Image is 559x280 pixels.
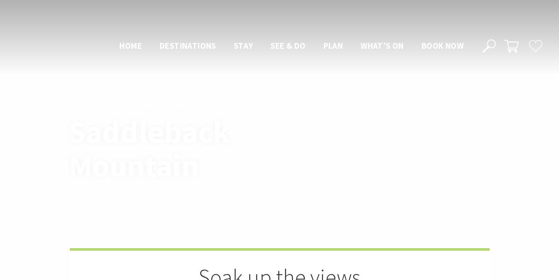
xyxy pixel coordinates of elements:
nav: Main Menu [110,39,472,54]
span: Home [119,40,142,51]
span: Book now [422,40,464,51]
a: Experience [95,100,136,109]
li: Saddleback Mountain [215,99,292,110]
a: Natural Wonders [143,100,206,109]
span: See & Do [270,40,305,51]
span: Plan [323,40,343,51]
h1: Saddleback Mountain [69,115,319,183]
a: Home [69,100,88,109]
span: What’s On [361,40,404,51]
span: Stay [234,40,253,51]
span: Destinations [160,40,216,51]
